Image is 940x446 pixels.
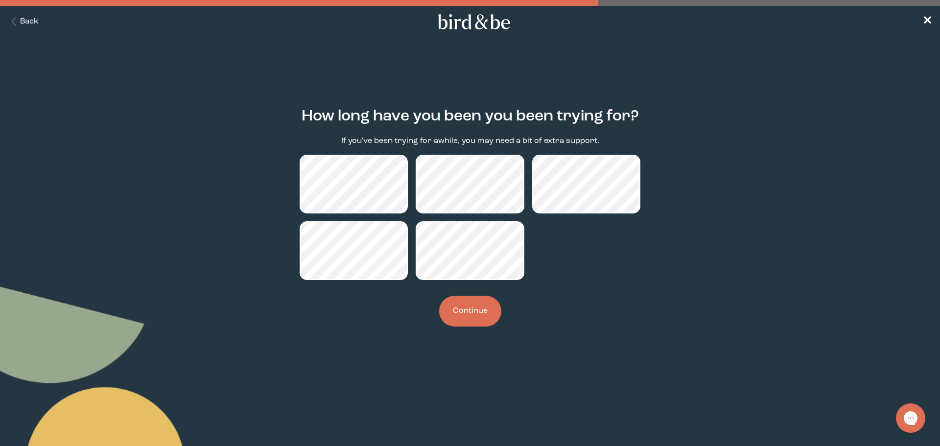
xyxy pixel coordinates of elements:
[891,400,930,436] iframe: Gorgias live chat messenger
[922,16,932,27] span: ✕
[922,13,932,30] a: ✕
[341,136,599,147] p: If you've been trying for awhile, you may need a bit of extra support.
[8,16,39,27] button: Back Button
[302,105,639,128] h2: How long have you been you been trying for?
[439,296,501,327] button: Continue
